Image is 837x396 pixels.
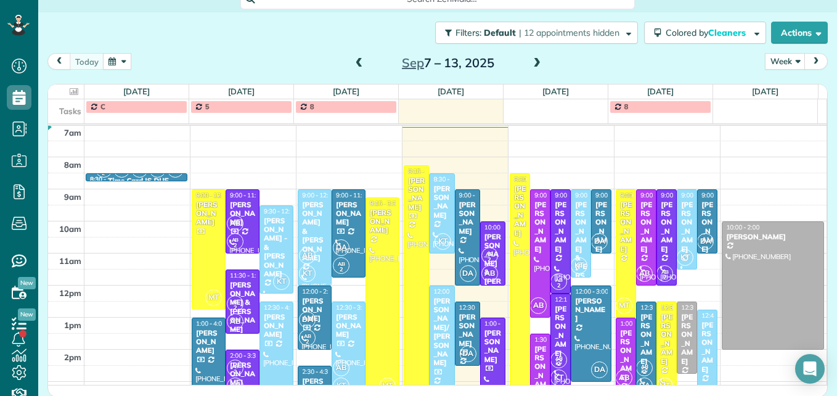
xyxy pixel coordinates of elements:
span: MT [656,377,673,394]
small: 2 [96,168,112,179]
span: KT [571,257,587,274]
div: [PERSON_NAME] & [PERSON_NAME] [595,200,608,316]
span: 9:00 - 12:00 [661,191,694,199]
span: 9:00 - 11:45 [336,191,369,199]
span: 2pm [64,352,81,362]
span: 12:45 - 4:15 [701,311,735,320]
span: 10:00 - 12:00 [484,223,521,231]
div: [PERSON_NAME] & [PERSON_NAME] [574,200,587,316]
span: 10:00 - 2:00 [726,223,759,231]
span: MT [379,377,396,394]
div: [PERSON_NAME] & [PERSON_NAME] [229,281,256,334]
span: 12pm [59,288,81,298]
span: 9:00 - 11:30 [681,191,714,199]
span: New [18,308,36,321]
div: [PERSON_NAME] [407,176,425,212]
span: AB [304,332,311,339]
span: MT [205,289,222,306]
span: AB [227,215,243,232]
span: AB [338,260,345,267]
button: next [804,53,828,70]
span: KT [677,249,693,266]
div: [PERSON_NAME] [335,200,362,227]
div: [PERSON_NAME] [229,200,256,227]
span: KT [435,233,451,250]
span: 9:00 - 11:45 [575,191,608,199]
div: [PERSON_NAME] [459,313,476,349]
div: [PERSON_NAME] [534,200,547,254]
span: 8 [310,102,314,111]
div: [PERSON_NAME] [554,305,567,358]
span: 8 [624,102,629,111]
span: AB [616,369,632,386]
a: [DATE] [542,86,569,96]
small: 2 [227,302,243,314]
div: [PERSON_NAME] [680,313,693,366]
span: 1:30 - 4:00 [534,336,564,344]
span: DA [636,377,653,394]
div: [PERSON_NAME] [725,233,820,241]
span: 9:00 - 12:00 [459,191,492,199]
span: 9:00 - 12:45 [196,191,229,199]
span: 11am [59,256,81,266]
span: AB [299,247,316,264]
span: 9:00 - 12:00 [640,191,674,199]
span: 12:30 - 3:30 [640,303,674,311]
span: 9:00 - 11:00 [595,191,629,199]
span: 12:30 - 3:30 [661,303,694,311]
span: AB [481,265,498,282]
span: DA [591,361,608,378]
span: 3pm [64,384,81,394]
span: Sep [402,55,424,70]
div: [PERSON_NAME] [660,313,673,366]
span: 9:00 - 1:00 [534,191,564,199]
a: [DATE] [123,86,150,96]
a: [DATE] [333,86,359,96]
a: [DATE] [438,86,464,96]
span: 8:30 - 4:30 [514,175,544,183]
span: KT [333,377,349,394]
span: 1:00 - 4:30 [484,320,514,328]
span: 1:00 - 4:00 [196,320,226,328]
span: 1pm [64,320,81,330]
span: Default [484,27,516,38]
span: 9:00 - 12:00 [302,191,335,199]
button: prev [47,53,71,70]
span: Cleaners [708,27,748,38]
span: 2:30 - 4:30 [302,368,332,376]
span: AB [232,236,239,243]
button: Filters: Default | 12 appointments hidden [435,22,638,44]
small: 2 [227,240,243,252]
span: 12:15 - 3:15 [555,295,588,303]
span: Filters: [455,27,481,38]
div: [PERSON_NAME] & [PERSON_NAME] [484,233,502,312]
div: [PERSON_NAME]/[PERSON_NAME] [433,297,451,368]
span: Colored by [666,27,750,38]
span: AB [232,363,239,369]
span: 9:00 - 11:00 [230,191,263,199]
span: AB [227,377,243,394]
span: 2:00 - 3:30 [230,352,259,360]
span: C [100,102,105,111]
small: 2 [551,280,566,292]
span: AB [555,355,563,361]
a: [DATE] [647,86,674,96]
span: 9:00 - 12:15 [555,191,588,199]
span: AB [227,313,243,330]
span: 9am [64,192,81,202]
div: [PERSON_NAME] [701,321,714,374]
div: [PERSON_NAME] [619,329,632,382]
div: [PERSON_NAME] [619,200,632,254]
div: [PERSON_NAME] [195,200,222,227]
span: 1:00 - 3:15 [620,320,650,328]
span: AB [530,297,547,314]
span: DA [460,345,476,362]
small: 2 [227,366,243,378]
span: KT [273,273,290,290]
span: KT [550,369,567,386]
span: New [18,277,36,289]
span: 8:15 - 5:00 [408,167,438,175]
span: 9:00 - 11:00 [701,191,735,199]
div: [PERSON_NAME] [459,200,476,236]
span: 12:00 - 3:45 [433,287,467,295]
